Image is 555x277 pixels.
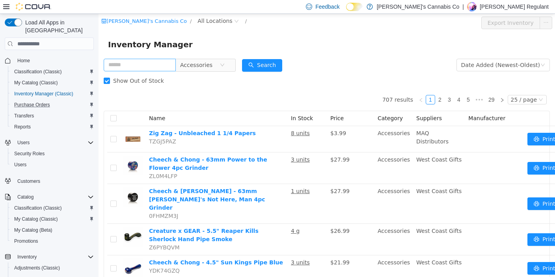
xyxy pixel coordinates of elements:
[14,138,33,147] button: Users
[14,113,34,119] span: Transfers
[14,80,58,86] span: My Catalog (Classic)
[11,236,41,246] a: Promotions
[14,227,52,233] span: My Catalog (Beta)
[429,148,482,161] button: icon: printerPrint Labels
[11,203,94,213] span: Classification (Classic)
[11,149,48,158] a: Security Roles
[8,66,97,77] button: Classification (Classic)
[462,2,464,11] p: |
[11,160,94,169] span: Users
[284,81,315,91] li: 707 results
[11,89,76,99] a: Inventory Manager (Classic)
[429,184,482,196] button: icon: printerPrint Labels
[24,213,44,233] img: Creature x GEAR - 5.5" Reaper Kills Sherlock Hand Pipe Smoke hero shot
[2,251,97,262] button: Inventory
[8,214,97,225] button: My Catalog (Classic)
[11,225,56,235] a: My Catalog (Beta)
[276,210,315,242] td: Accessories
[11,111,94,121] span: Transfers
[14,91,73,97] span: Inventory Manager (Classic)
[50,254,81,260] span: YDK74GZQ
[276,170,315,210] td: Accessories
[480,2,549,11] p: [PERSON_NAME] Regulant
[11,89,94,99] span: Inventory Manager (Classic)
[9,24,99,37] span: Inventory Manager
[337,82,346,90] a: 2
[3,4,88,10] a: icon: shop[PERSON_NAME]'s Cannabis Co
[429,119,482,132] button: icon: printerPrint Labels
[192,214,201,220] u: 4 g
[17,58,30,64] span: Home
[50,143,169,157] a: Cheech & Chong - 63mm Power to the Flower 4pc Grinder
[8,121,97,132] button: Reports
[467,2,477,11] div: Haley Regulant
[363,45,441,57] div: Date Added (Newest-Oldest)
[383,3,441,15] button: Export Inventory
[50,231,81,237] span: Z6PYBQVM
[24,173,44,193] img: Cheech & Chong - 63mm Dave's Not Here, Man 4pc Grinder hero shot
[276,139,315,170] td: Accessories
[276,242,315,268] td: Accessories
[82,45,114,57] span: Accessories
[232,116,248,123] span: $3.99
[11,263,94,273] span: Adjustments (Classic)
[192,116,211,123] u: 8 units
[14,56,94,65] span: Home
[232,174,251,180] span: $27.99
[11,203,65,213] a: Classification (Classic)
[318,81,327,91] li: Previous Page
[192,174,211,180] u: 1 units
[11,67,94,76] span: Classification (Classic)
[318,116,350,131] span: MAQ Distributors
[24,115,44,135] img: Zig Zag - Unbleached 1 1/4 Papers hero shot
[99,3,134,11] span: All Locations
[14,177,43,186] a: Customers
[8,225,97,236] button: My Catalog (Beta)
[356,82,365,90] a: 4
[11,263,63,273] a: Adjustments (Classic)
[14,252,40,262] button: Inventory
[14,151,45,157] span: Security Roles
[14,124,31,130] span: Reports
[232,143,251,149] span: $27.99
[442,49,447,54] i: icon: down
[377,2,460,11] p: [PERSON_NAME]'s Cannabis Co
[412,82,438,90] div: 25 / page
[440,84,445,89] i: icon: down
[318,143,363,149] span: West Coast Gifts
[192,245,211,252] u: 3 units
[374,81,387,91] span: •••
[11,160,30,169] a: Users
[11,100,94,110] span: Purchase Orders
[14,176,94,186] span: Customers
[24,245,44,264] img: Cheech & Chong - 4.5" Sun Kings Pipe Blue hero shot
[14,216,58,222] span: My Catalog (Classic)
[327,81,337,91] li: 1
[346,3,363,11] input: Dark Mode
[11,64,69,70] span: Show Out of Stock
[11,122,34,132] a: Reports
[17,194,34,200] span: Catalog
[441,3,454,15] button: icon: ellipsis
[11,78,61,87] a: My Catalog (Classic)
[346,82,355,90] a: 3
[328,82,336,90] a: 1
[17,254,37,260] span: Inventory
[50,159,79,165] span: ZL0M4LFP
[50,116,157,123] a: Zig Zag - Unbleached 1 1/4 Papers
[14,192,37,202] button: Catalog
[8,110,97,121] button: Transfers
[8,77,97,88] button: My Catalog (Classic)
[401,84,406,89] i: icon: right
[318,245,363,252] span: West Coast Gifts
[11,67,65,76] a: Classification (Classic)
[192,143,211,149] u: 3 units
[16,3,51,11] img: Cova
[8,88,97,99] button: Inventory Manager (Classic)
[50,214,160,229] a: Creature x GEAR - 5.5" Reaper Kills Sherlock Hand Pipe Smoke
[17,178,40,184] span: Customers
[232,245,251,252] span: $21.99
[14,265,60,271] span: Adjustments (Classic)
[14,102,50,108] span: Purchase Orders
